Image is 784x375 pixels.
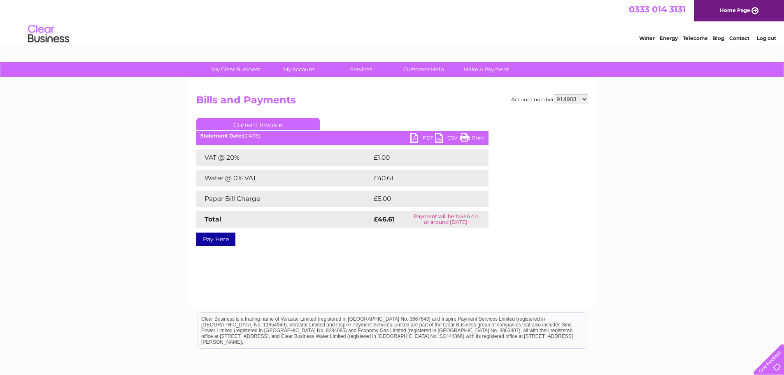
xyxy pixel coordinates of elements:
[196,170,372,186] td: Water @ 0% VAT
[196,118,320,130] a: Current Invoice
[712,35,724,41] a: Blog
[28,21,70,47] img: logo.png
[205,215,221,223] strong: Total
[198,5,587,40] div: Clear Business is a trading name of Verastar Limited (registered in [GEOGRAPHIC_DATA] No. 3667643...
[372,170,471,186] td: £40.61
[196,191,372,207] td: Paper Bill Charge
[403,211,489,228] td: Payment will be taken on or around [DATE]
[372,191,470,207] td: £5.00
[729,35,749,41] a: Contact
[372,149,469,166] td: £1.00
[410,133,435,145] a: PDF
[683,35,707,41] a: Telecoms
[757,35,776,41] a: Log out
[196,133,489,139] div: [DATE]
[196,94,588,110] h2: Bills and Payments
[196,233,235,246] a: Pay Here
[629,4,686,14] a: 0333 014 3131
[435,133,460,145] a: CSV
[327,62,395,77] a: Services
[196,149,372,166] td: VAT @ 20%
[511,94,588,104] div: Account number
[660,35,678,41] a: Energy
[202,62,270,77] a: My Clear Business
[200,133,243,139] b: Statement Date:
[374,215,395,223] strong: £46.61
[639,35,655,41] a: Water
[265,62,333,77] a: My Account
[452,62,520,77] a: Make A Payment
[460,133,484,145] a: Print
[390,62,458,77] a: Customer Help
